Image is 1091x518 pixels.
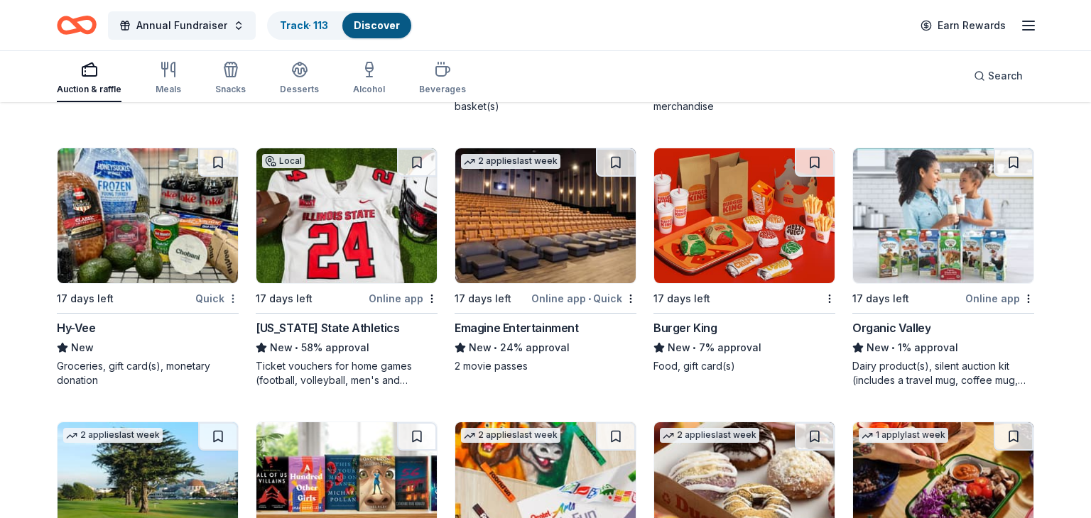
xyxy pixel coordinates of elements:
[588,293,591,304] span: •
[57,148,239,387] a: Image for Hy-Vee17 days leftQuickHy-VeeNewGroceries, gift card(s), monetary donation
[852,148,1034,387] a: Image for Organic Valley17 days leftOnline appOrganic ValleyNew•1% approvalDairy product(s), sile...
[962,62,1034,90] button: Search
[852,319,930,336] div: Organic Valley
[353,55,385,102] button: Alcohol
[455,359,636,373] div: 2 movie passes
[653,290,710,307] div: 17 days left
[270,339,293,356] span: New
[58,148,238,283] img: Image for Hy-Vee
[853,148,1033,283] img: Image for Organic Valley
[419,84,466,95] div: Beverages
[354,19,400,31] a: Discover
[653,359,835,373] div: Food, gift card(s)
[215,55,246,102] button: Snacks
[156,84,181,95] div: Meals
[256,148,437,283] img: Image for Illinois State Athletics
[455,148,636,373] a: Image for Emagine Entertainment2 applieslast week17 days leftOnline app•QuickEmagine Entertainmen...
[965,290,1034,307] div: Online app
[156,55,181,102] button: Meals
[469,339,492,356] span: New
[653,339,835,356] div: 7% approval
[531,290,636,307] div: Online app Quick
[57,290,114,307] div: 17 days left
[455,290,511,307] div: 17 days left
[280,19,328,31] a: Track· 113
[108,11,256,40] button: Annual Fundraiser
[267,11,413,40] button: Track· 113Discover
[256,319,400,336] div: [US_STATE] State Athletics
[891,342,895,353] span: •
[136,17,227,34] span: Annual Fundraiser
[455,339,636,356] div: 24% approval
[988,67,1023,84] span: Search
[693,342,696,353] span: •
[660,428,759,443] div: 2 applies last week
[256,359,438,387] div: Ticket vouchers for home games (football, volleyball, men's and women's basketball)
[455,319,579,336] div: Emagine Entertainment
[57,55,121,102] button: Auction & raffle
[63,428,163,443] div: 2 applies last week
[654,148,835,283] img: Image for Burger King
[353,84,385,95] div: Alcohol
[867,339,889,356] span: New
[461,154,560,169] div: 2 applies last week
[419,55,466,102] button: Beverages
[215,84,246,95] div: Snacks
[461,428,560,443] div: 2 applies last week
[494,342,497,353] span: •
[280,84,319,95] div: Desserts
[852,339,1034,356] div: 1% approval
[57,319,96,336] div: Hy-Vee
[653,319,717,336] div: Burger King
[295,342,298,353] span: •
[256,339,438,356] div: 58% approval
[455,148,636,283] img: Image for Emagine Entertainment
[912,13,1014,38] a: Earn Rewards
[262,154,305,168] div: Local
[195,290,239,307] div: Quick
[57,84,121,95] div: Auction & raffle
[653,148,835,373] a: Image for Burger King17 days leftBurger KingNew•7% approvalFood, gift card(s)
[852,290,909,307] div: 17 days left
[256,148,438,387] a: Image for Illinois State AthleticsLocal17 days leftOnline app[US_STATE] State AthleticsNew•58% ap...
[57,9,97,42] a: Home
[859,428,948,443] div: 1 apply last week
[852,359,1034,387] div: Dairy product(s), silent auction kit (includes a travel mug, coffee mug, freezer bag, umbrella, m...
[280,55,319,102] button: Desserts
[369,290,438,307] div: Online app
[668,339,690,356] span: New
[256,290,313,307] div: 17 days left
[57,359,239,387] div: Groceries, gift card(s), monetary donation
[71,339,94,356] span: New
